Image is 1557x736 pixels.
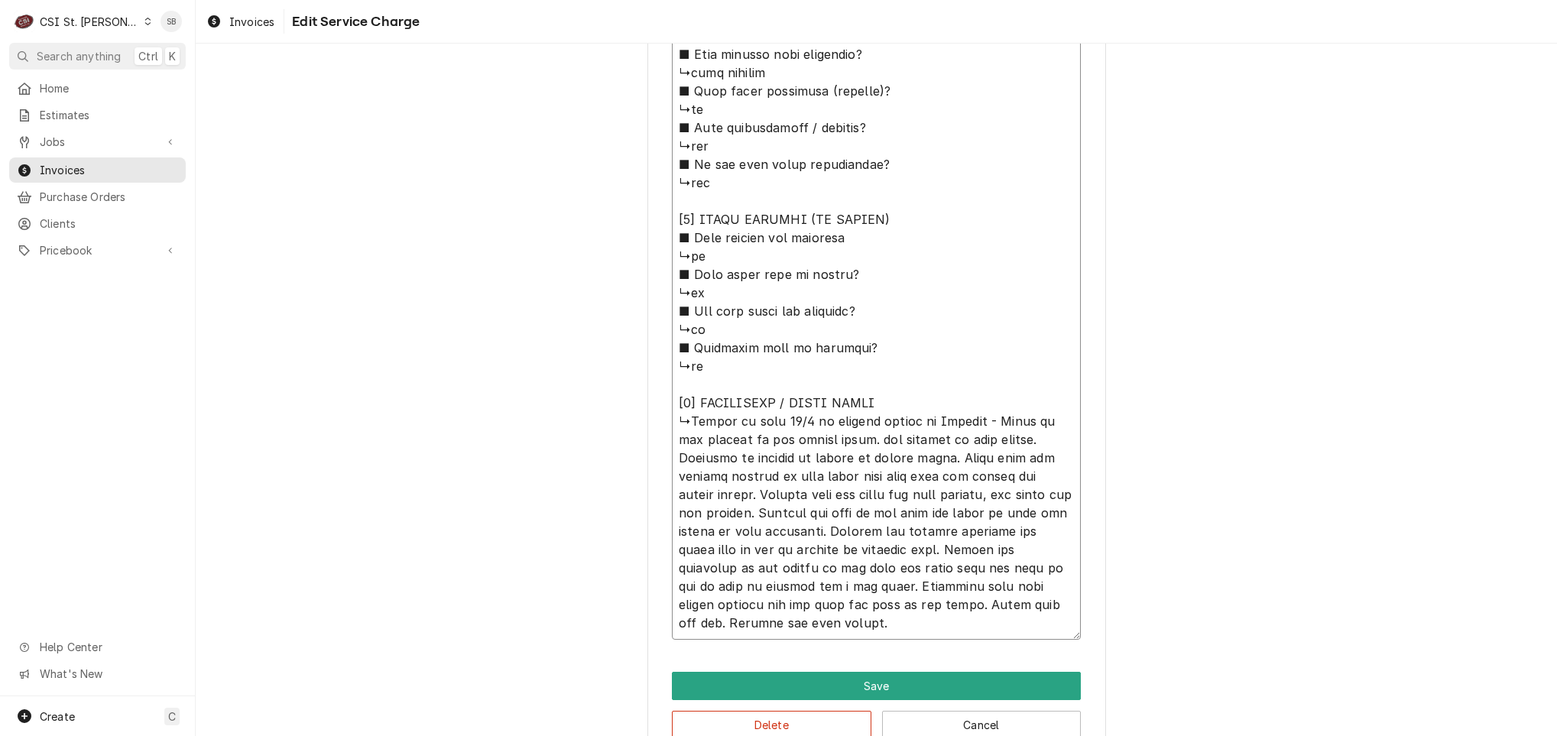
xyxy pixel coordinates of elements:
div: SB [161,11,182,32]
a: Go to What's New [9,661,186,686]
a: Invoices [200,9,281,34]
span: Invoices [40,162,178,178]
button: Save [672,672,1081,700]
span: Jobs [40,134,155,150]
span: Estimates [40,107,178,123]
span: Pricebook [40,242,155,258]
span: Purchase Orders [40,189,178,205]
span: What's New [40,666,177,682]
div: CSI St. Louis's Avatar [14,11,35,32]
span: Help Center [40,639,177,655]
span: Clients [40,216,178,232]
a: Go to Pricebook [9,238,186,263]
span: K [169,48,176,64]
a: Clients [9,211,186,236]
div: Button Group Row [672,672,1081,700]
div: Shayla Bell's Avatar [161,11,182,32]
span: Create [40,710,75,723]
span: Edit Service Charge [287,11,420,32]
div: C [14,11,35,32]
a: Go to Help Center [9,634,186,660]
a: Invoices [9,157,186,183]
a: Estimates [9,102,186,128]
a: Go to Jobs [9,129,186,154]
a: Purchase Orders [9,184,186,209]
span: Search anything [37,48,121,64]
span: Home [40,80,178,96]
span: Ctrl [138,48,158,64]
span: Invoices [229,14,274,30]
div: CSI St. [PERSON_NAME] [40,14,139,30]
span: C [168,708,176,725]
a: Home [9,76,186,101]
button: Search anythingCtrlK [9,43,186,70]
